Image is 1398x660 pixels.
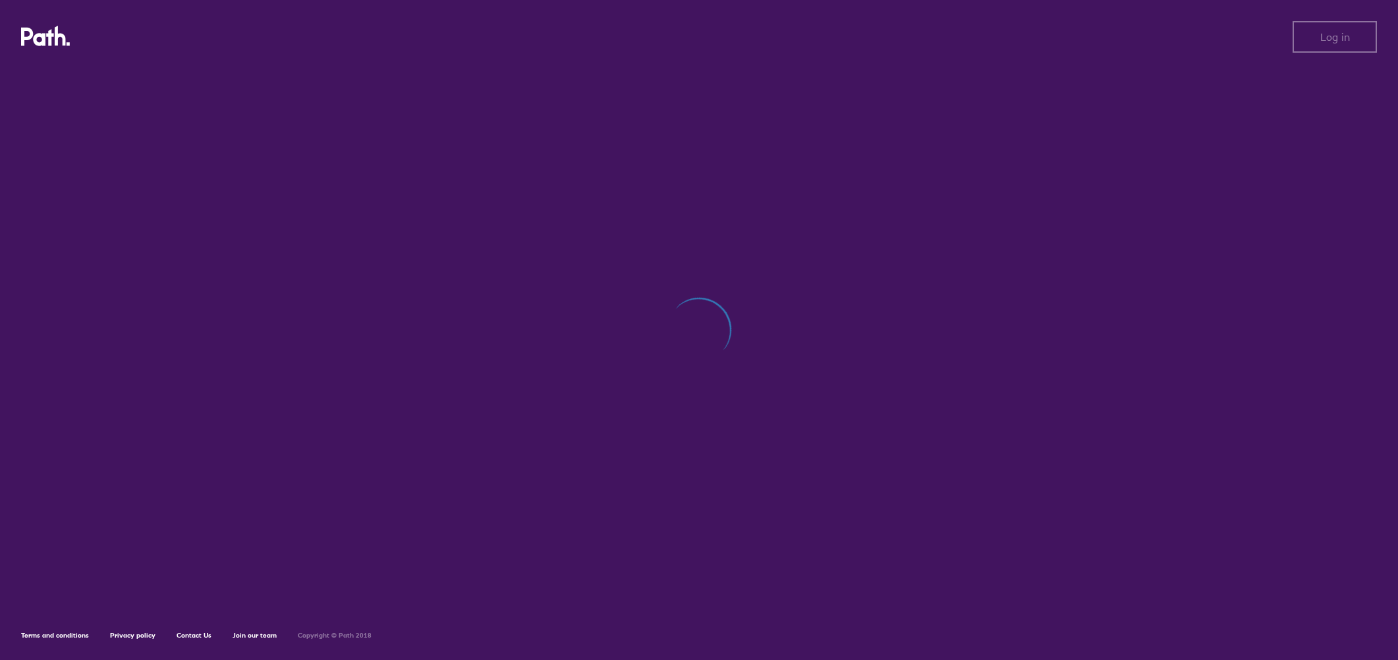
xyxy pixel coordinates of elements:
[298,632,372,640] h6: Copyright © Path 2018
[21,631,89,640] a: Terms and conditions
[1320,31,1350,43] span: Log in
[1293,21,1377,53] button: Log in
[233,631,277,640] a: Join our team
[177,631,211,640] a: Contact Us
[110,631,155,640] a: Privacy policy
